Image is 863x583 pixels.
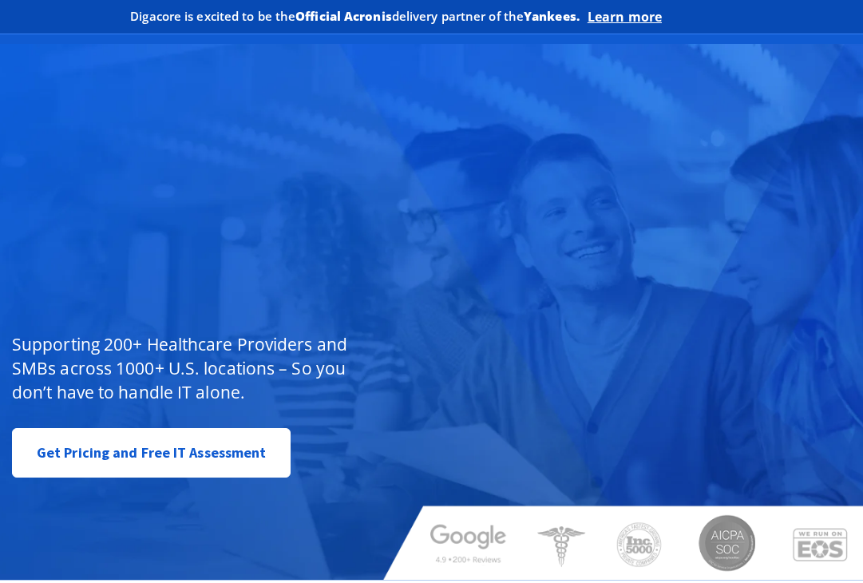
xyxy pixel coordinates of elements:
span: Get Pricing and Free IT Assessment [37,437,266,469]
a: Learn more [588,9,662,25]
b: Yankees. [524,8,580,24]
img: Acronis [676,10,726,25]
b: Official Acronis [295,8,392,24]
h2: Digacore is excited to be the delivery partner of the [130,10,580,22]
p: Supporting 200+ Healthcare Providers and SMBs across 1000+ U.S. locations – So you don’t have to ... [12,332,362,404]
a: Get Pricing and Free IT Assessment [12,428,291,478]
